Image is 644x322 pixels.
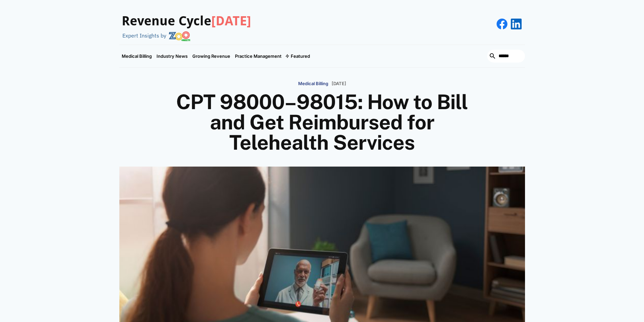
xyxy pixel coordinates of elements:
div: Featured [291,53,310,59]
span: [DATE] [211,14,251,28]
a: Practice Management [233,45,284,67]
h1: CPT 98000–98015: How to Bill and Get Reimbursed for Telehealth Services [160,92,484,153]
a: Medical Billing [298,78,328,89]
a: Industry News [154,45,190,67]
div: Expert Insights by [122,32,166,39]
a: Growing Revenue [190,45,233,67]
p: [DATE] [332,81,346,86]
div: Featured [284,45,312,67]
a: Medical Billing [119,45,154,67]
p: Medical Billing [298,81,328,86]
a: Revenue Cycle[DATE]Expert Insights by [119,7,251,41]
h3: Revenue Cycle [122,14,251,29]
